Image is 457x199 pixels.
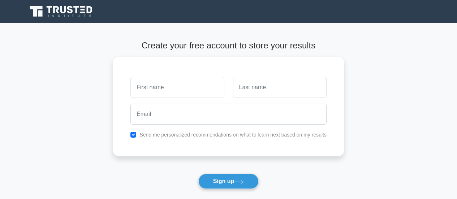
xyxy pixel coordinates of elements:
[130,104,327,125] input: Email
[113,40,344,51] h4: Create your free account to store your results
[139,132,327,138] label: Send me personalized recommendations on what to learn next based on my results
[233,77,327,98] input: Last name
[130,77,224,98] input: First name
[198,174,259,189] button: Sign up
